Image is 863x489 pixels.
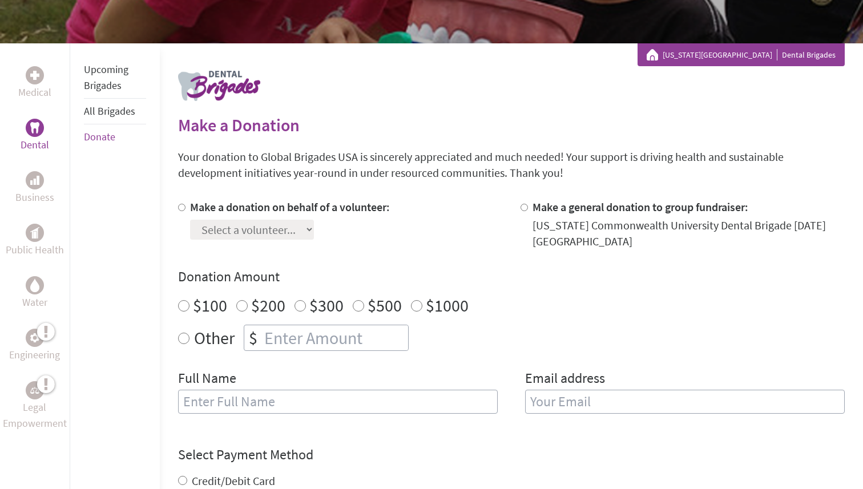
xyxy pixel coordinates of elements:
h2: Make a Donation [178,115,845,135]
label: $100 [193,294,227,316]
p: Legal Empowerment [2,399,67,431]
label: $200 [251,294,285,316]
label: Make a donation on behalf of a volunteer: [190,200,390,214]
img: Dental [30,122,39,133]
a: Public HealthPublic Health [6,224,64,258]
a: MedicalMedical [18,66,51,100]
a: WaterWater [22,276,47,310]
li: Upcoming Brigades [84,57,146,99]
div: Medical [26,66,44,84]
img: Water [30,278,39,292]
p: Public Health [6,242,64,258]
a: Upcoming Brigades [84,63,128,92]
div: Legal Empowerment [26,381,44,399]
label: $1000 [426,294,469,316]
img: Legal Empowerment [30,387,39,394]
a: Legal EmpowermentLegal Empowerment [2,381,67,431]
input: Your Email [525,390,845,414]
div: Public Health [26,224,44,242]
p: Your donation to Global Brigades USA is sincerely appreciated and much needed! Your support is dr... [178,149,845,181]
li: Donate [84,124,146,149]
a: BusinessBusiness [15,171,54,205]
div: Water [26,276,44,294]
div: $ [244,325,262,350]
label: Credit/Debit Card [192,474,275,488]
div: Business [26,171,44,189]
label: Full Name [178,369,236,390]
h4: Donation Amount [178,268,845,286]
label: Make a general donation to group fundraiser: [533,200,748,214]
label: Other [194,325,235,351]
a: DentalDental [21,119,49,153]
a: Donate [84,130,115,143]
label: $300 [309,294,344,316]
label: Email address [525,369,605,390]
img: Medical [30,71,39,80]
input: Enter Amount [262,325,408,350]
a: [US_STATE][GEOGRAPHIC_DATA] [663,49,777,60]
img: Engineering [30,333,39,342]
p: Water [22,294,47,310]
a: All Brigades [84,104,135,118]
p: Engineering [9,347,60,363]
img: Business [30,176,39,185]
p: Business [15,189,54,205]
label: $500 [368,294,402,316]
div: Engineering [26,329,44,347]
li: All Brigades [84,99,146,124]
div: Dental Brigades [647,49,836,60]
img: Public Health [30,227,39,239]
p: Medical [18,84,51,100]
h4: Select Payment Method [178,446,845,464]
a: EngineeringEngineering [9,329,60,363]
p: Dental [21,137,49,153]
div: Dental [26,119,44,137]
div: [US_STATE] Commonwealth University Dental Brigade [DATE] [GEOGRAPHIC_DATA] [533,217,845,249]
input: Enter Full Name [178,390,498,414]
img: logo-dental.png [178,71,260,101]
